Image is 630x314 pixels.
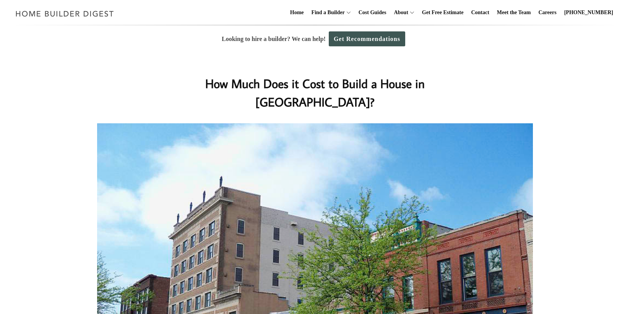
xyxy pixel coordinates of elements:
a: Cost Guides [356,0,390,25]
a: Get Free Estimate [419,0,467,25]
img: Home Builder Digest [12,6,117,21]
a: Get Recommendations [329,31,405,46]
a: Contact [468,0,492,25]
a: [PHONE_NUMBER] [561,0,616,25]
a: Careers [536,0,560,25]
a: Meet the Team [494,0,534,25]
a: Find a Builder [309,0,345,25]
h1: How Much Does it Cost to Build a House in [GEOGRAPHIC_DATA]? [162,74,468,111]
a: Home [287,0,307,25]
a: About [391,0,408,25]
